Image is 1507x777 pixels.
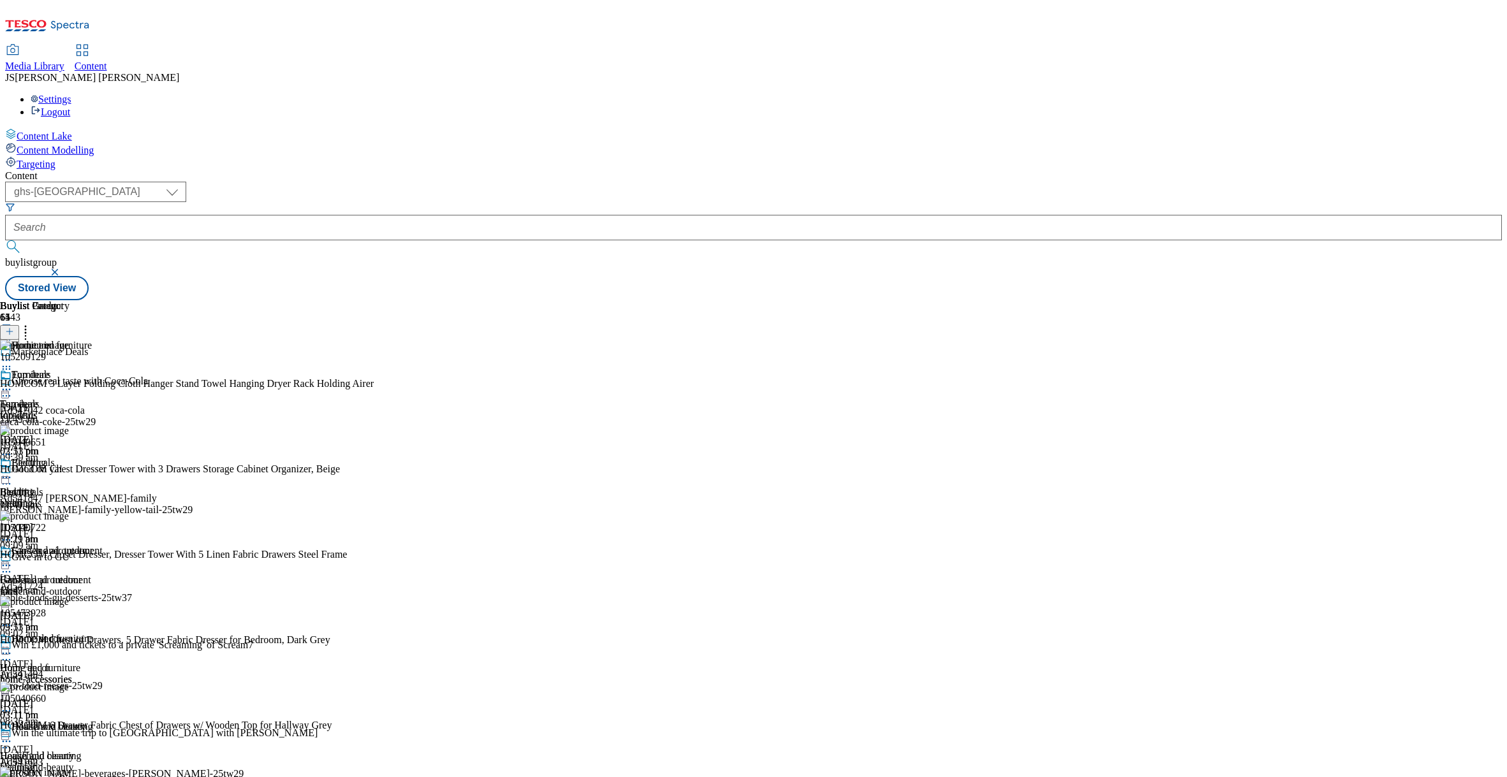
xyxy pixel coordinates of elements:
[5,257,57,268] span: buylistgroup
[5,128,1502,142] a: Content Lake
[5,45,64,72] a: Media Library
[5,61,64,71] span: Media Library
[31,94,71,105] a: Settings
[75,61,107,71] span: Content
[17,159,55,170] span: Targeting
[75,45,107,72] a: Content
[31,106,70,117] a: Logout
[17,145,94,156] span: Content Modelling
[5,72,15,83] span: JS
[5,142,1502,156] a: Content Modelling
[17,131,72,142] span: Content Lake
[5,215,1502,240] input: Search
[5,170,1502,182] div: Content
[15,72,179,83] span: [PERSON_NAME] [PERSON_NAME]
[5,276,89,300] button: Stored View
[5,156,1502,170] a: Targeting
[5,202,15,212] svg: Search Filters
